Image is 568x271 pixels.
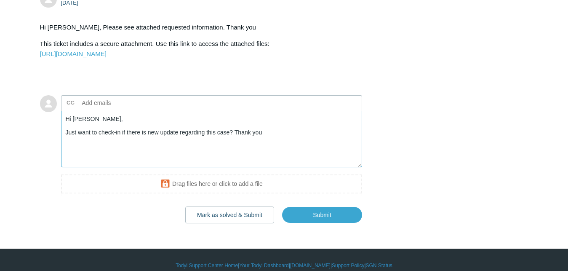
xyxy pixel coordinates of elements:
[332,262,364,269] a: Support Policy
[185,207,274,223] button: Mark as solved & Submit
[176,262,238,269] a: Todyl Support Center Home
[40,262,528,269] div: | | | |
[290,262,331,269] a: [DOMAIN_NAME]
[79,97,169,109] input: Add emails
[67,97,75,109] label: CC
[366,262,392,269] a: SGN Status
[40,22,354,32] p: Hi [PERSON_NAME], Please see attached requested information. Thank you
[239,262,288,269] a: Your Todyl Dashboard
[40,39,354,59] p: This ticket includes a secure attachment. Use this link to access the attached files:
[40,50,107,57] a: [URL][DOMAIN_NAME]
[282,207,362,223] input: Submit
[61,111,363,168] textarea: Add your reply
